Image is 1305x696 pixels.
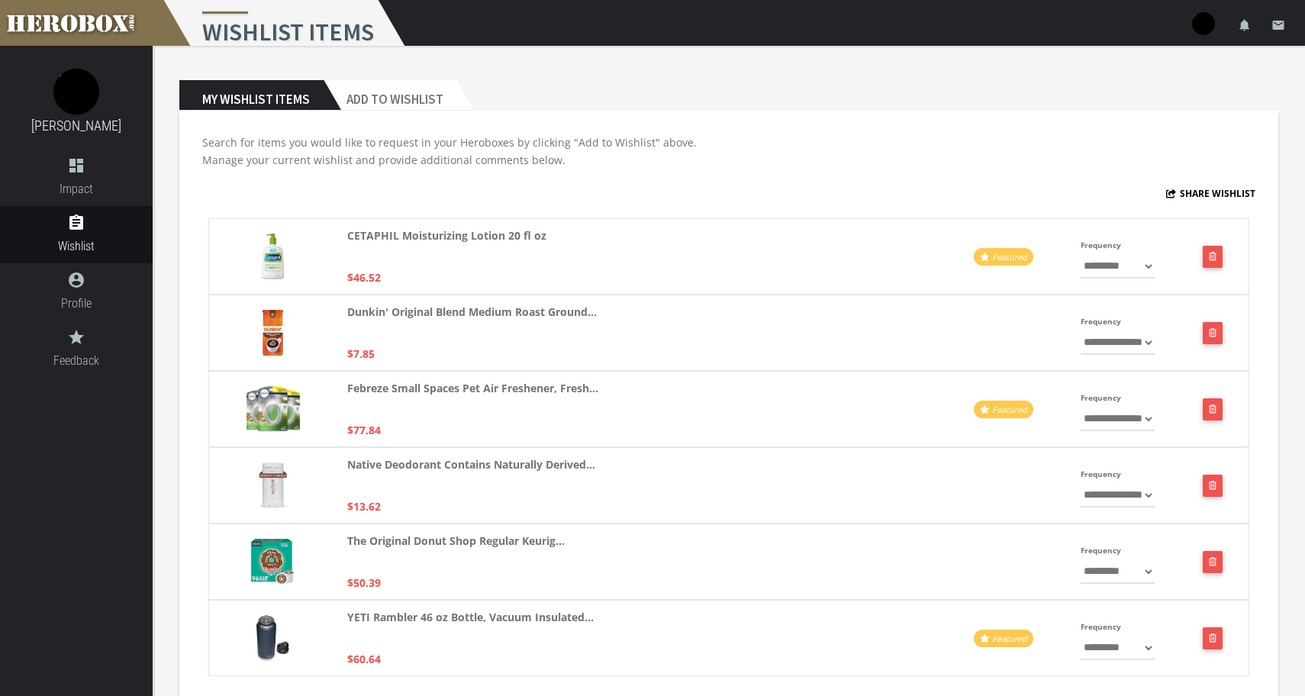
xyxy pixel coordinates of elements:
p: $77.84 [347,421,381,439]
a: [PERSON_NAME] [31,118,121,134]
strong: Dunkin' Original Blend Medium Roast Ground... [347,303,597,321]
img: 81pMcWypUdL._AC_UL320_.jpg [263,310,283,356]
strong: The Original Donut Shop Regular Keurig... [347,532,565,549]
p: $46.52 [347,269,381,286]
img: 61e1zicjUWL._AC_UL320_.jpg [258,462,288,508]
p: $50.39 [347,574,381,591]
label: Frequency [1081,542,1121,559]
strong: YETI Rambler 46 oz Bottle, Vacuum Insulated... [347,608,594,626]
label: Frequency [1081,389,1121,407]
i: Featured [992,251,1027,263]
label: Frequency [1081,313,1121,330]
p: Search for items you would like to request in your Heroboxes by clicking "Add to Wishlist" above.... [202,134,1255,169]
p: $60.64 [347,650,381,668]
img: user-image [1192,12,1215,35]
img: 81bjNX4WdiL._AC_UL320_.jpg [251,539,295,585]
label: Frequency [1081,466,1121,483]
label: Frequency [1081,618,1121,636]
img: 81I16pAZXoL._AC_UL320_.jpg [246,386,300,432]
h2: Add to Wishlist [324,80,457,111]
h2: My Wishlist Items [179,80,324,111]
i: email [1271,18,1285,32]
p: $13.62 [347,498,381,515]
i: assignment [67,214,85,232]
img: image [53,69,99,114]
strong: CETAPHIL Moisturizing Lotion 20 fl oz [347,227,546,244]
label: Frequency [1081,237,1121,254]
strong: Febreze Small Spaces Pet Air Freshener, Fresh... [347,379,598,397]
img: 61d6z4kAJPL._AC_UL320_.jpg [256,615,289,661]
p: $7.85 [347,345,375,362]
i: notifications [1238,18,1252,32]
i: Featured [992,404,1027,415]
button: Share Wishlist [1166,185,1256,202]
img: 71SHZyi-qyL._AC_UL320_.jpg [262,234,284,279]
strong: Native Deodorant Contains Naturally Derived... [347,456,595,473]
i: Featured [992,633,1027,644]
